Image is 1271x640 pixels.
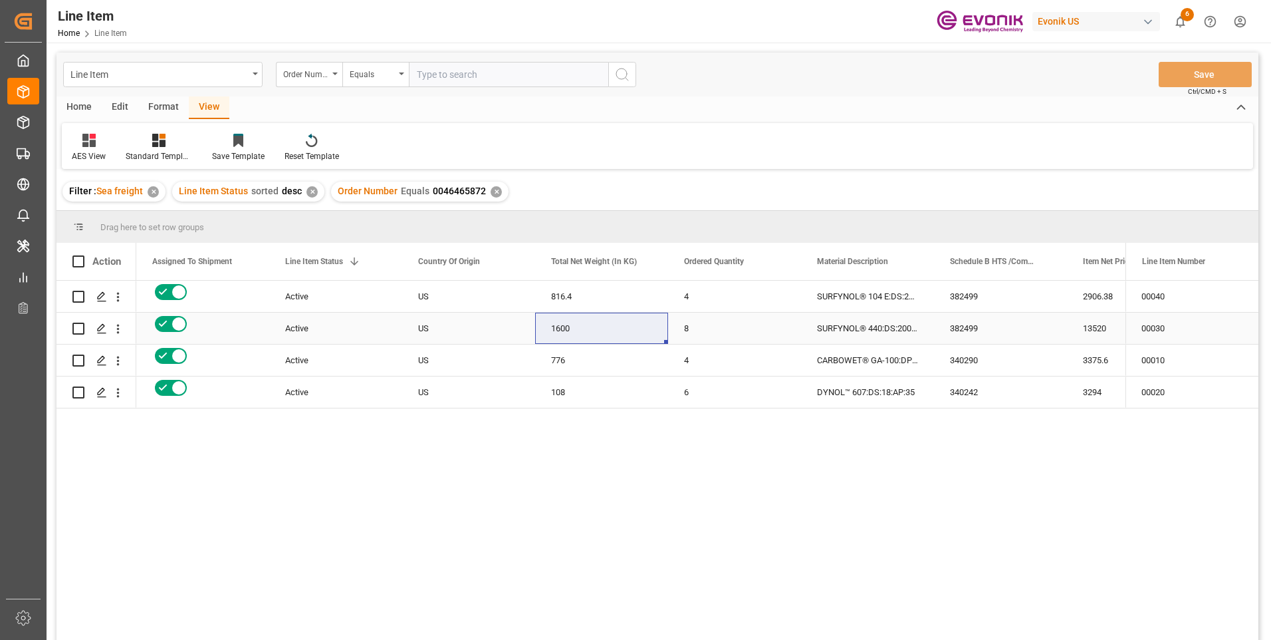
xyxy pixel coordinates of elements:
span: Material Description [817,257,888,266]
div: US [402,377,535,408]
div: Action [92,255,121,267]
div: US [402,281,535,312]
div: 13520 [1067,313,1200,344]
div: US [402,313,535,344]
div: Press SPACE to select this row. [57,345,136,377]
div: 340242 [934,377,1067,408]
div: Reset Template [285,150,339,162]
button: open menu [63,62,263,87]
span: Sea freight [96,186,143,196]
div: 382499 [934,281,1067,312]
div: Line Item [70,65,248,82]
div: 382499 [934,313,1067,344]
div: SURFYNOL® 104 E:DS:204.1:P:35:#[GEOGRAPHIC_DATA] [801,281,934,312]
div: Format [138,96,189,119]
a: Home [58,29,80,38]
div: Press SPACE to select this row. [1125,313,1258,345]
span: 0046465872 [433,186,486,196]
span: Line Item Status [285,257,343,266]
span: desc [282,186,302,196]
div: Home [57,96,102,119]
div: Standard Templates [126,150,192,162]
span: Order Number [338,186,398,196]
span: Ctrl/CMD + S [1188,86,1226,96]
div: Press SPACE to select this row. [57,313,136,345]
span: 6 [1181,8,1194,21]
div: 6 [668,377,801,408]
div: 3375.6 [1067,345,1200,376]
button: open menu [342,62,409,87]
div: Line Item [58,6,127,26]
div: 776 [535,345,668,376]
div: 4 [668,281,801,312]
div: 2906.38 [1067,281,1200,312]
div: Press SPACE to select this row. [57,281,136,313]
div: Press SPACE to select this row. [57,377,136,408]
div: 816.4 [535,281,668,312]
div: 1600 [535,313,668,344]
span: Country Of Origin [418,257,480,266]
div: Order Number [283,65,328,80]
div: 00010 [1125,345,1258,376]
div: Equals [350,65,395,80]
div: 00040 [1125,281,1258,312]
input: Type to search [409,62,608,87]
div: US [402,345,535,376]
div: SURFYNOL® 440:DS:200:P:35 [801,313,934,344]
div: 8 [668,313,801,344]
span: Item Net Price [1083,257,1133,266]
div: View [189,96,229,119]
img: Evonik-brand-mark-Deep-Purple-RGB.jpeg_1700498283.jpeg [937,10,1023,33]
span: Schedule B HTS /Commodity Code (HS Code) [950,257,1039,266]
button: show 6 new notifications [1165,7,1195,37]
div: 340290 [934,345,1067,376]
span: Total Net Weight (In KG) [551,257,637,266]
div: Press SPACE to select this row. [1125,345,1258,377]
span: Ordered Quantity [684,257,744,266]
span: Drag here to set row groups [100,222,204,232]
div: Active [285,281,386,312]
div: DYNOL™ 607:DS:18:AP:35 [801,377,934,408]
span: Line Item Status [179,186,248,196]
div: Active [285,377,386,408]
div: ✕ [148,186,159,198]
span: Equals [401,186,429,196]
div: 00030 [1125,313,1258,344]
span: Assigned To Shipment [152,257,232,266]
button: Evonik US [1032,9,1165,34]
div: Save Template [212,150,265,162]
div: Press SPACE to select this row. [1125,281,1258,313]
span: sorted [251,186,279,196]
div: CARBOWET® GA-100:DP:194:P:35:#NEXDRUM [801,345,934,376]
span: Line Item Number [1142,257,1205,266]
button: Save [1159,62,1252,87]
div: 4 [668,345,801,376]
button: Help Center [1195,7,1225,37]
button: search button [608,62,636,87]
span: Filter : [69,186,96,196]
button: open menu [276,62,342,87]
div: ✕ [306,186,318,198]
div: AES View [72,150,106,162]
div: 3294 [1067,377,1200,408]
div: 108 [535,377,668,408]
div: Evonik US [1032,12,1160,31]
div: Edit [102,96,138,119]
div: Active [285,345,386,376]
div: Active [285,313,386,344]
div: ✕ [491,186,502,198]
div: Press SPACE to select this row. [1125,377,1258,408]
div: 00020 [1125,377,1258,408]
